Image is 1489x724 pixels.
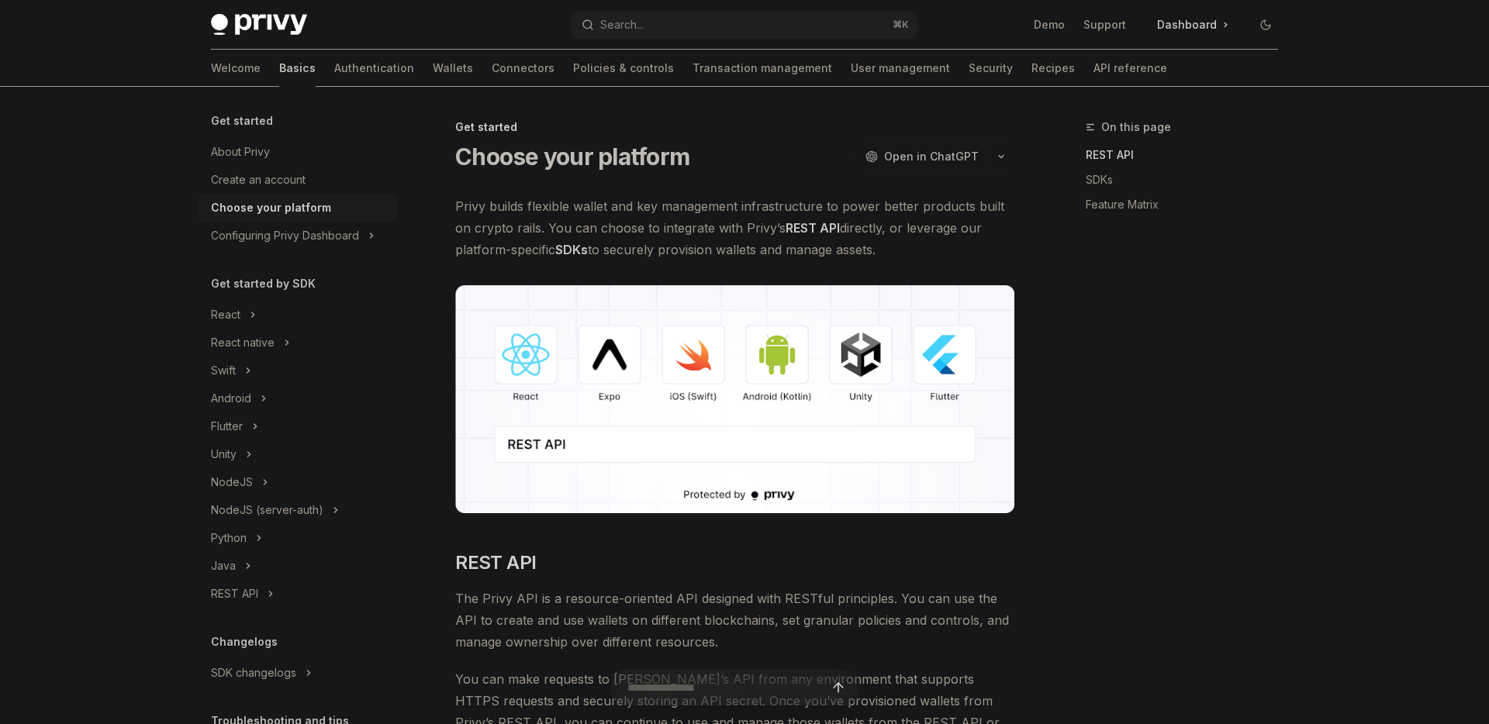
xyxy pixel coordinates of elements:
[492,50,554,87] a: Connectors
[827,677,849,698] button: Send message
[851,50,950,87] a: User management
[1253,12,1278,37] button: Toggle dark mode
[211,274,316,293] h5: Get started by SDK
[600,16,644,34] div: Search...
[455,143,689,171] h1: Choose your platform
[455,285,1014,513] img: images/Platform2.png
[969,50,1013,87] a: Security
[786,220,840,236] strong: REST API
[1086,167,1290,192] a: SDKs
[1145,12,1241,37] a: Dashboard
[211,198,331,217] div: Choose your platform
[211,664,296,682] div: SDK changelogs
[211,584,258,603] div: REST API
[211,445,237,464] div: Unity
[571,11,918,39] button: Search...⌘K
[1093,50,1167,87] a: API reference
[199,138,397,166] a: About Privy
[211,14,307,36] img: dark logo
[211,50,261,87] a: Welcome
[211,389,251,408] div: Android
[455,550,536,575] span: REST API
[1034,17,1065,33] a: Demo
[211,361,236,380] div: Swift
[199,166,397,194] a: Create an account
[1086,143,1290,167] a: REST API
[1083,17,1126,33] a: Support
[455,119,1014,135] div: Get started
[211,417,243,436] div: Flutter
[211,501,323,519] div: NodeJS (server-auth)
[211,473,253,491] div: NodeJS
[884,149,979,164] span: Open in ChatGPT
[211,529,247,547] div: Python
[1157,17,1217,33] span: Dashboard
[855,143,988,170] button: Open in ChatGPT
[1031,50,1075,87] a: Recipes
[433,50,473,87] a: Wallets
[693,50,832,87] a: Transaction management
[211,557,236,575] div: Java
[573,50,674,87] a: Policies & controls
[211,143,270,161] div: About Privy
[555,242,588,257] strong: SDKs
[1086,192,1290,217] a: Feature Matrix
[211,112,273,130] h5: Get started
[893,19,909,31] span: ⌘ K
[211,633,278,651] h5: Changelogs
[199,194,397,222] a: Choose your platform
[334,50,414,87] a: Authentication
[1101,118,1171,136] span: On this page
[211,333,275,352] div: React native
[211,171,306,189] div: Create an account
[455,195,1014,260] span: Privy builds flexible wallet and key management infrastructure to power better products built on ...
[211,305,240,324] div: React
[279,50,316,87] a: Basics
[455,588,1014,653] span: The Privy API is a resource-oriented API designed with RESTful principles. You can use the API to...
[211,226,359,245] div: Configuring Privy Dashboard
